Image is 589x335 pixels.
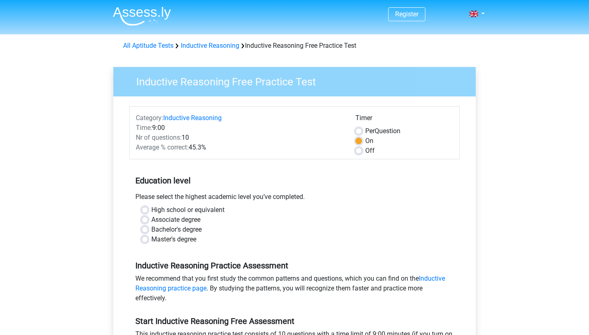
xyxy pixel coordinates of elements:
a: Register [395,10,418,18]
h5: Start Inductive Reasoning Free Assessment [135,316,454,326]
h5: Inductive Reasoning Practice Assessment [135,261,454,270]
label: Associate degree [151,215,200,225]
img: Assessly [113,7,171,26]
span: Category: [136,114,163,122]
div: 9:00 [130,123,349,133]
a: Inductive Reasoning [163,114,222,122]
span: Per [365,127,375,135]
span: Average % correct: [136,143,189,151]
label: Question [365,126,400,136]
label: Off [365,146,375,156]
span: Nr of questions: [136,134,182,141]
label: Bachelor's degree [151,225,202,234]
div: We recommend that you first study the common patterns and questions, which you can find on the . ... [129,274,460,306]
div: Timer [355,113,453,126]
h3: Inductive Reasoning Free Practice Test [126,72,470,88]
a: Inductive Reasoning [181,42,239,49]
label: Master's degree [151,234,196,244]
a: All Aptitude Tests [123,42,173,49]
label: On [365,136,373,146]
h5: Education level [135,172,454,189]
label: High school or equivalent [151,205,225,215]
span: Time: [136,124,152,132]
div: Inductive Reasoning Free Practice Test [120,41,469,51]
div: 10 [130,133,349,143]
div: Please select the highest academic level you’ve completed. [129,192,460,205]
div: 45.3% [130,143,349,152]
